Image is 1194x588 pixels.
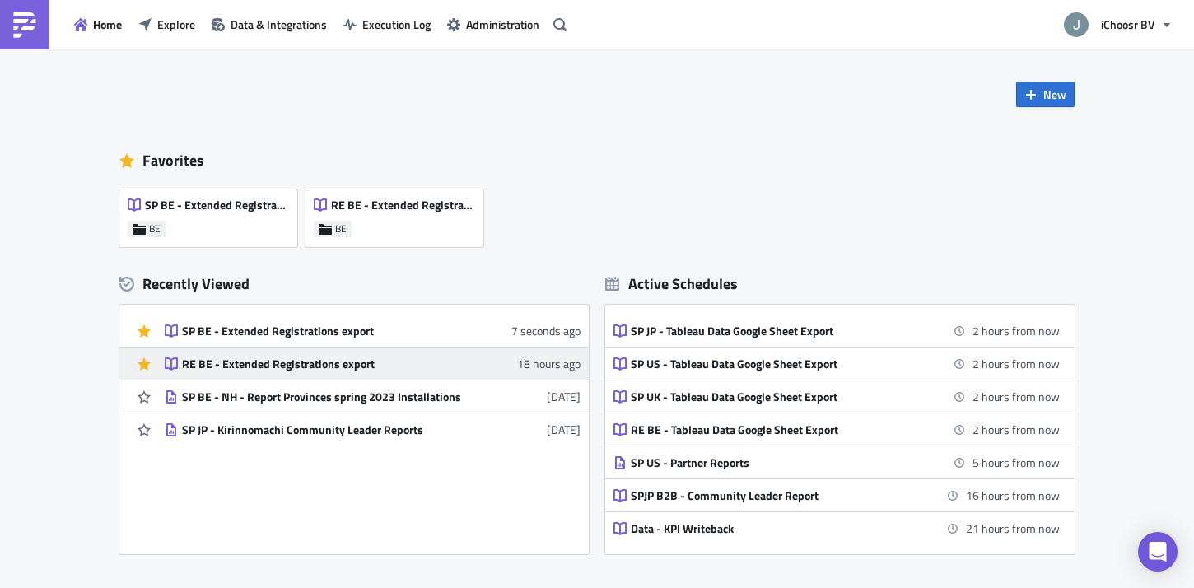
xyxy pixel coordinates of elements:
div: Active Schedules [605,274,738,293]
div: RE BE - Tableau Data Google Sheet Export [631,422,919,437]
span: RE BE - Extended Registrations export [331,198,474,212]
a: SP BE - Extended Registrations exportBE [119,181,305,247]
a: RE BE - Extended Registrations exportBE [305,181,492,247]
time: 2025-09-12 15:30 [972,454,1060,471]
span: BE [149,222,161,236]
span: Data & Integrations [231,16,327,33]
div: Recently Viewed [119,272,589,296]
a: SP BE - NH - Report Provinces spring 2023 Installations[DATE] [165,380,581,413]
button: New [1016,82,1075,107]
time: 2025-09-13 02:00 [966,487,1060,504]
img: PushMetrics [12,12,38,38]
span: Explore [157,16,195,33]
img: Avatar [1062,11,1090,39]
a: SP UK - Tableau Data Google Sheet Export2 hours from now [613,380,1060,413]
a: SP JP - Kirinnomachi Community Leader Reports[DATE] [165,413,581,446]
div: SPJP B2B - Community Leader Report [631,488,919,503]
time: 2025-09-12 12:00 [972,421,1060,438]
button: Explore [130,12,203,37]
a: SPJP B2B - Community Leader Report16 hours from now [613,479,1060,511]
button: Execution Log [335,12,439,37]
div: RE BE - Extended Registrations export [182,357,470,371]
span: Administration [466,16,539,33]
a: SP JP - Tableau Data Google Sheet Export2 hours from now [613,315,1060,347]
span: New [1043,86,1066,103]
div: SP UK - Tableau Data Google Sheet Export [631,390,919,404]
span: Home [93,16,122,33]
button: iChoosr BV [1054,7,1182,43]
a: RE BE - Tableau Data Google Sheet Export2 hours from now [613,413,1060,446]
div: SP BE - NH - Report Provinces spring 2023 Installations [182,390,470,404]
time: 2025-09-12 12:00 [972,388,1060,405]
a: SP US - Tableau Data Google Sheet Export2 hours from now [613,348,1060,380]
div: SP JP - Kirinnomachi Community Leader Reports [182,422,470,437]
time: 2025-09-12 12:00 [972,322,1060,339]
span: BE [335,222,347,236]
div: Open Intercom Messenger [1138,532,1178,572]
time: 2025-09-11T14:11:07Z [517,355,581,372]
button: Data & Integrations [203,12,335,37]
div: SP JP - Tableau Data Google Sheet Export [631,324,919,338]
time: 2025-09-12T08:14:11Z [511,322,581,339]
time: 2025-09-13 07:00 [966,520,1060,537]
div: Favorites [119,148,1075,173]
span: iChoosr BV [1101,16,1154,33]
time: 2024-09-11T09:54:58Z [547,421,581,438]
div: SP US - Tableau Data Google Sheet Export [631,357,919,371]
a: Data - KPI Writeback21 hours from now [613,512,1060,544]
span: SP BE - Extended Registrations export [145,198,288,212]
a: SP BE - Extended Registrations export7 seconds ago [165,315,581,347]
div: Data - KPI Writeback [631,521,919,536]
button: Home [66,12,130,37]
time: 2025-09-12 12:00 [972,355,1060,372]
div: SP US - Partner Reports [631,455,919,470]
span: Execution Log [362,16,431,33]
div: SP BE - Extended Registrations export [182,324,470,338]
time: 2024-09-11T09:55:10Z [547,388,581,405]
a: RE BE - Extended Registrations export18 hours ago [165,348,581,380]
button: Administration [439,12,548,37]
a: SP US - Partner Reports5 hours from now [613,446,1060,478]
